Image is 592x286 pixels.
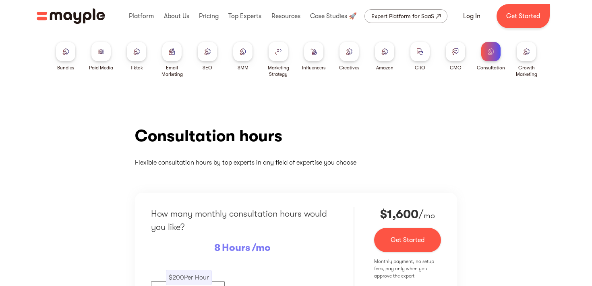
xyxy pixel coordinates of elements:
[371,11,434,21] div: Expert Platform for SaaS
[157,42,186,77] a: Email Marketing
[135,126,282,146] h2: Consultation hours
[89,65,113,71] div: Paid Media
[135,158,393,167] p: Flexible consultation hours by top experts in any field of expertise you choose
[214,240,220,255] p: 8
[374,258,441,280] p: Monthly payment, no setup fees, pay only when you approve the expert
[410,42,430,71] a: CRO
[339,65,359,71] div: Creatives
[376,65,393,71] div: Amazon
[169,273,209,282] p: $ Per Hour
[453,6,490,26] a: Log In
[512,42,541,77] a: Growth Marketing
[477,65,505,71] div: Consultation
[57,65,74,71] div: Bundles
[264,65,293,77] div: Marketing Strategy
[387,207,418,221] strong: 1,600
[151,207,334,234] p: How many monthly consultation hours would you like?
[269,3,302,29] div: Resources
[512,65,541,77] div: Growth Marketing
[162,3,191,29] div: About Us
[252,240,271,255] p: /mo
[233,42,253,71] a: SMM
[238,65,248,71] div: SMM
[89,42,113,71] a: Paid Media
[374,207,441,221] p: /
[197,3,221,29] div: Pricing
[477,42,505,71] a: Consultation
[37,8,105,24] img: Mayple logo
[226,3,263,29] div: Top Experts
[127,42,146,71] a: Tiktok
[415,65,425,71] div: CRO
[374,228,441,252] a: Get Started
[302,65,325,71] div: Influencers
[56,42,75,71] a: Bundles
[127,3,156,29] div: Platform
[198,42,217,71] a: SEO
[446,42,465,71] a: CMO
[339,42,359,71] a: Creatives
[364,9,447,23] a: Expert Platform for SaaS
[380,207,387,221] strong: $
[375,42,394,71] a: Amazon
[302,42,325,71] a: Influencers
[157,65,186,77] div: Email Marketing
[37,8,105,24] a: home
[222,240,250,255] p: Hours
[450,65,462,71] div: CMO
[264,42,293,77] a: Marketing Strategy
[424,211,435,220] span: mo
[203,65,212,71] div: SEO
[497,4,550,28] a: Get Started
[130,65,143,71] div: Tiktok
[172,274,184,281] span: 200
